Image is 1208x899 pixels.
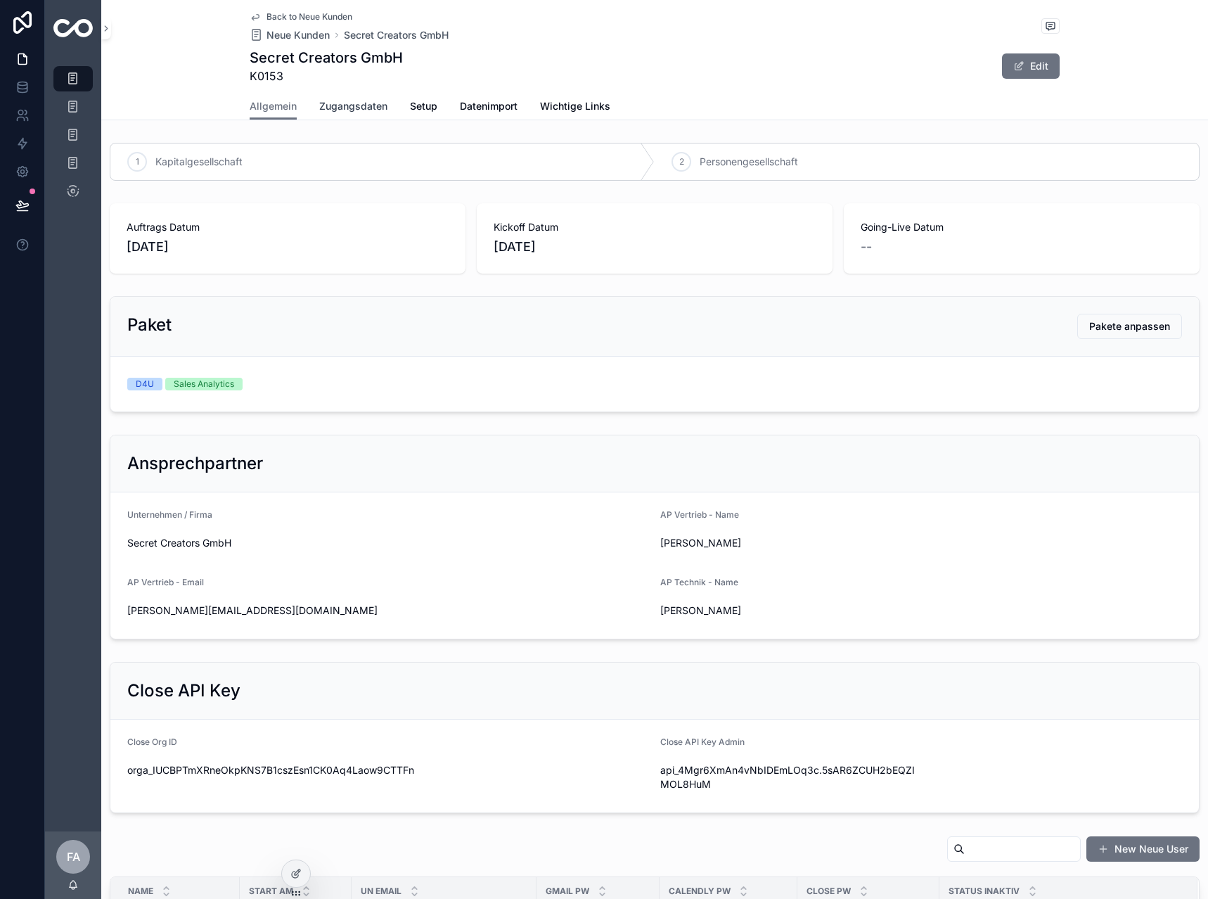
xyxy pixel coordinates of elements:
[660,577,738,587] span: AP Technik - Name
[127,314,172,336] h2: Paket
[127,237,449,257] span: [DATE]
[127,509,212,520] span: Unternehmen / Firma
[344,28,449,42] a: Secret Creators GmbH
[660,509,739,520] span: AP Vertrieb - Name
[250,99,297,113] span: Allgemein
[660,737,745,747] span: Close API Key Admin
[861,220,1183,234] span: Going-Live Datum
[679,156,684,167] span: 2
[494,220,816,234] span: Kickoff Datum
[127,536,649,550] span: Secret Creators GmbH
[410,94,437,122] a: Setup
[807,886,851,897] span: Close Pw
[127,737,177,747] span: Close Org ID
[460,94,518,122] a: Datenimport
[45,56,101,222] div: scrollable content
[174,378,234,390] div: Sales Analytics
[861,237,872,257] span: --
[660,536,915,550] span: [PERSON_NAME]
[1077,314,1182,339] button: Pakete anpassen
[1089,319,1170,333] span: Pakete anpassen
[700,155,798,169] span: Personengesellschaft
[660,604,915,618] span: [PERSON_NAME]
[949,886,1020,897] span: Status Inaktiv
[155,155,243,169] span: Kapitalgesellschaft
[250,94,297,120] a: Allgemein
[540,94,610,122] a: Wichtige Links
[127,680,240,702] h2: Close API Key
[1002,53,1060,79] button: Edit
[319,94,387,122] a: Zugangsdaten
[266,28,330,42] span: Neue Kunden
[127,220,449,234] span: Auftrags Datum
[127,763,649,777] span: orga_IUCBPTmXRneOkpKNS7B1cszEsn1CK0Aq4Laow9CTTFn
[136,156,139,167] span: 1
[53,19,93,37] img: App logo
[250,28,330,42] a: Neue Kunden
[250,68,403,84] span: K0153
[127,604,649,618] span: [PERSON_NAME][EMAIL_ADDRESS][DOMAIN_NAME]
[266,11,352,23] span: Back to Neue Kunden
[128,886,153,897] span: Name
[319,99,387,113] span: Zugangsdaten
[127,452,263,475] h2: Ansprechpartner
[1086,836,1200,862] button: New Neue User
[361,886,401,897] span: UN Email
[67,848,80,865] span: FA
[136,378,154,390] div: D4U
[660,763,915,791] span: api_4Mgr6XmAn4vNbIDEmLOq3c.5sAR6ZCUH2bEQZIMOL8HuM
[494,237,816,257] span: [DATE]
[546,886,589,897] span: Gmail Pw
[460,99,518,113] span: Datenimport
[250,11,352,23] a: Back to Neue Kunden
[127,577,204,587] span: AP Vertrieb - Email
[410,99,437,113] span: Setup
[249,886,293,897] span: Start am
[250,48,403,68] h1: Secret Creators GmbH
[669,886,731,897] span: Calendly Pw
[540,99,610,113] span: Wichtige Links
